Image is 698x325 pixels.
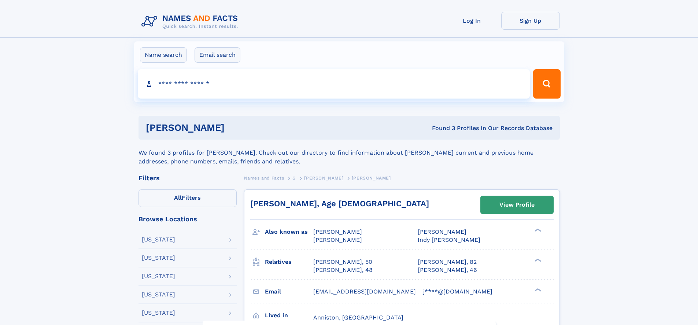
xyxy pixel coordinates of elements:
[533,258,542,262] div: ❯
[313,258,372,266] a: [PERSON_NAME], 50
[313,314,403,321] span: Anniston, [GEOGRAPHIC_DATA]
[146,123,328,132] h1: [PERSON_NAME]
[142,237,175,243] div: [US_STATE]
[533,287,542,292] div: ❯
[533,69,560,99] button: Search Button
[292,173,296,182] a: G
[142,310,175,316] div: [US_STATE]
[499,196,535,213] div: View Profile
[195,47,240,63] label: Email search
[139,189,237,207] label: Filters
[328,124,553,132] div: Found 3 Profiles In Our Records Database
[142,273,175,279] div: [US_STATE]
[142,292,175,298] div: [US_STATE]
[313,288,416,295] span: [EMAIL_ADDRESS][DOMAIN_NAME]
[139,216,237,222] div: Browse Locations
[265,226,313,238] h3: Also known as
[304,176,343,181] span: [PERSON_NAME]
[138,69,530,99] input: search input
[501,12,560,30] a: Sign Up
[313,228,362,235] span: [PERSON_NAME]
[304,173,343,182] a: [PERSON_NAME]
[418,228,466,235] span: [PERSON_NAME]
[139,175,237,181] div: Filters
[139,12,244,32] img: Logo Names and Facts
[139,140,560,166] div: We found 3 profiles for [PERSON_NAME]. Check out our directory to find information about [PERSON_...
[533,228,542,233] div: ❯
[174,194,182,201] span: All
[313,236,362,243] span: [PERSON_NAME]
[250,199,429,208] a: [PERSON_NAME], Age [DEMOGRAPHIC_DATA]
[265,256,313,268] h3: Relatives
[292,176,296,181] span: G
[142,255,175,261] div: [US_STATE]
[244,173,284,182] a: Names and Facts
[481,196,553,214] a: View Profile
[352,176,391,181] span: [PERSON_NAME]
[443,12,501,30] a: Log In
[418,258,477,266] a: [PERSON_NAME], 82
[140,47,187,63] label: Name search
[265,285,313,298] h3: Email
[418,266,477,274] a: [PERSON_NAME], 46
[313,266,373,274] a: [PERSON_NAME], 48
[418,236,480,243] span: Indy [PERSON_NAME]
[265,309,313,322] h3: Lived in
